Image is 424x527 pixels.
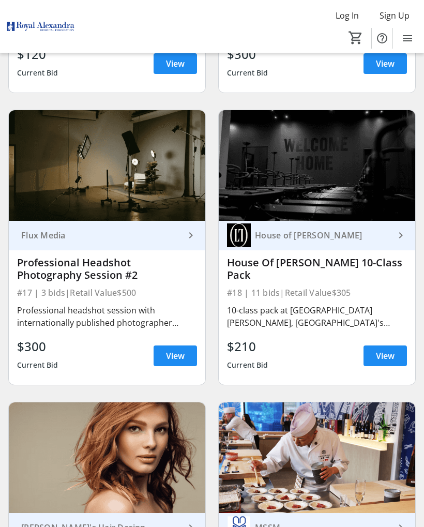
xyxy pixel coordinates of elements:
[376,350,395,362] span: View
[327,7,367,24] button: Log In
[364,345,407,366] a: View
[376,57,395,70] span: View
[166,350,185,362] span: View
[219,110,415,221] img: House Of Lagree 10-Class Pack
[9,110,205,221] img: Professional Headshot Photography Session #2
[219,221,415,250] a: House of LagreeHouse of [PERSON_NAME]
[372,28,392,49] button: Help
[397,28,418,49] button: Menu
[17,337,58,356] div: $300
[227,45,268,64] div: $300
[371,7,418,24] button: Sign Up
[227,64,268,82] div: Current Bid
[227,356,268,374] div: Current Bid
[380,9,410,22] span: Sign Up
[154,53,197,74] a: View
[219,402,415,513] img: MSSM Restaurant Omakase Dinner Experience
[9,221,205,250] a: Flux Media
[185,229,197,242] mat-icon: keyboard_arrow_right
[17,304,197,329] div: Professional headshot session with internationally published photographer [PERSON_NAME] at Flux M...
[166,57,185,70] span: View
[17,257,197,281] div: Professional Headshot Photography Session #2
[17,64,58,82] div: Current Bid
[17,285,197,300] div: #17 | 3 bids | Retail Value $500
[9,402,205,513] img: Martini's Hair Design Professional Gift Set
[227,257,407,281] div: House Of [PERSON_NAME] 10-Class Pack
[251,230,395,240] div: House of [PERSON_NAME]
[227,337,268,356] div: $210
[227,223,251,247] img: House of Lagree
[227,304,407,329] div: 10-class pack at [GEOGRAPHIC_DATA][PERSON_NAME], [GEOGRAPHIC_DATA]'s premier [PERSON_NAME] studio...
[336,9,359,22] span: Log In
[395,229,407,242] mat-icon: keyboard_arrow_right
[227,285,407,300] div: #18 | 11 bids | Retail Value $305
[154,345,197,366] a: View
[346,28,365,47] button: Cart
[17,230,185,240] div: Flux Media
[17,356,58,374] div: Current Bid
[6,7,75,46] img: Royal Alexandra Hospital Foundation's Logo
[364,53,407,74] a: View
[17,45,58,64] div: $120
